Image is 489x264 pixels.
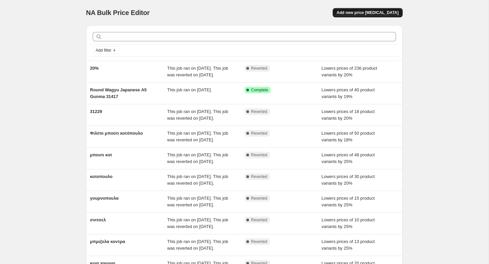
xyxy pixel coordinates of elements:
[167,109,228,121] span: This job ran on [DATE]. This job was reverted on [DATE].
[86,9,150,16] span: NA Bulk Price Editor
[93,46,119,54] button: Add filter
[251,239,267,244] span: Reverted
[251,174,267,179] span: Reverted
[167,131,228,142] span: This job ran on [DATE]. This job was reverted on [DATE].
[167,174,228,186] span: This job ran on [DATE]. This job was reverted on [DATE].
[90,174,113,179] span: κοτοπουλο
[90,196,119,201] span: γουρνοπουλα
[251,152,267,158] span: Reverted
[322,152,375,164] span: Lowers prices of 48 product variants by 25%
[90,152,112,157] span: μπουτι κοτ
[322,131,375,142] span: Lowers prices of 50 product variants by 18%
[167,87,212,92] span: This job ran on [DATE].
[90,217,106,222] span: σνιτσελ
[90,131,143,136] span: Φιλέτο μπούτι κοτόπουλο
[96,48,111,53] span: Add filter
[90,66,99,71] span: 20%
[322,239,375,251] span: Lowers prices of 13 product variants by 25%
[90,87,147,99] span: Round Wagyu Japanese Α5 Gunma 31417
[90,109,102,114] span: 31229
[251,87,268,93] span: Complete
[251,131,267,136] span: Reverted
[167,239,228,251] span: This job ran on [DATE]. This job was reverted on [DATE].
[322,87,375,99] span: Lowers prices of 40 product variants by 19%
[322,66,377,77] span: Lowers prices of 236 product variants by 20%
[337,10,399,15] span: Add new price [MEDICAL_DATA]
[167,217,228,229] span: This job ran on [DATE]. This job was reverted on [DATE].
[322,109,375,121] span: Lowers prices of 18 product variants by 20%
[167,196,228,207] span: This job ran on [DATE]. This job was reverted on [DATE].
[90,239,125,244] span: μπριζολα κοντρα
[322,217,375,229] span: Lowers prices of 10 product variants by 25%
[251,196,267,201] span: Reverted
[333,8,403,17] button: Add new price [MEDICAL_DATA]
[322,196,375,207] span: Lowers prices of 15 product variants by 25%
[251,217,267,223] span: Reverted
[322,174,375,186] span: Lowers prices of 30 product variants by 20%
[251,66,267,71] span: Reverted
[167,66,228,77] span: This job ran on [DATE]. This job was reverted on [DATE].
[167,152,228,164] span: This job ran on [DATE]. This job was reverted on [DATE].
[251,109,267,114] span: Reverted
